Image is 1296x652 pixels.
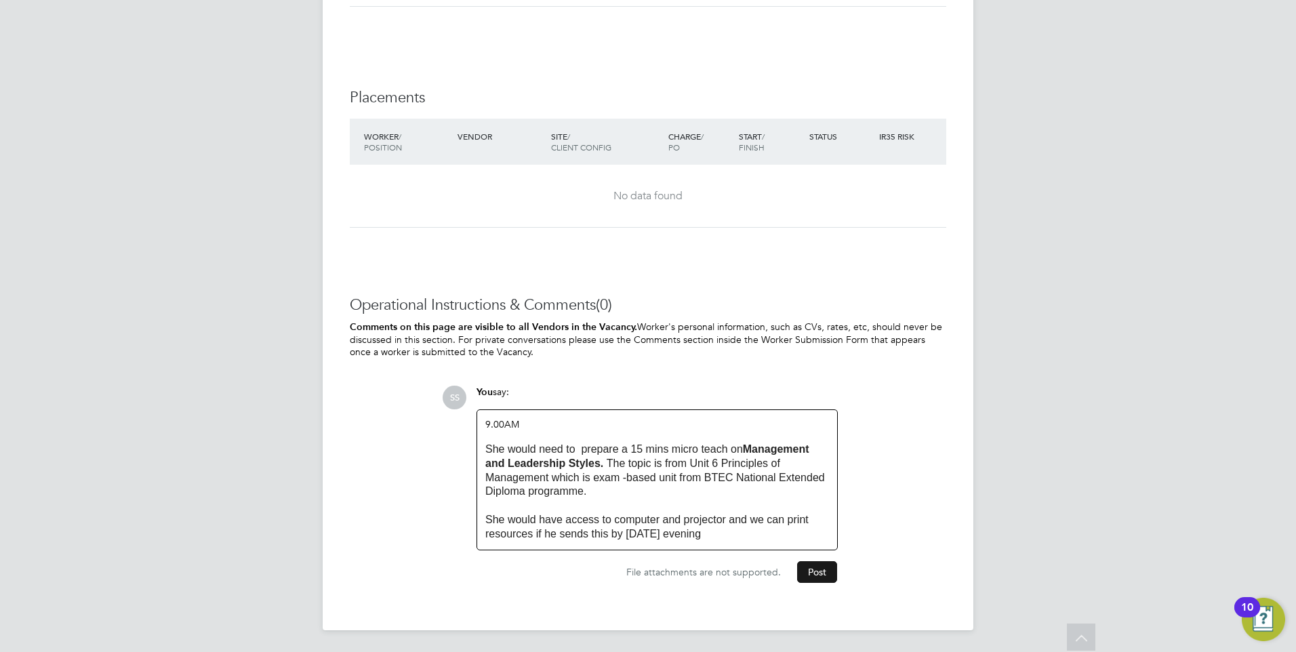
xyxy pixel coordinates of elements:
[477,386,838,409] div: say:
[797,561,837,583] button: Post
[361,124,454,159] div: Worker
[350,321,637,333] b: Comments on this page are visible to all Vendors in the Vacancy.
[596,296,612,314] span: (0)
[548,124,665,159] div: Site
[454,124,548,148] div: Vendor
[665,124,735,159] div: Charge
[876,124,923,148] div: IR35 Risk
[350,321,946,359] p: Worker's personal information, such as CVs, rates, etc, should never be discussed in this section...
[443,386,466,409] span: SS
[363,189,933,203] div: No data found
[668,131,704,152] span: / PO
[350,296,946,315] h3: Operational Instructions & Comments
[485,513,829,542] p: She would have access to computer and projector and we can print resources if he sends this by [D...
[1241,607,1253,625] div: 10
[364,131,402,152] span: / Position
[806,124,876,148] div: Status
[626,566,781,578] span: File attachments are not supported.
[477,386,493,398] span: You
[1242,598,1285,641] button: Open Resource Center, 10 new notifications
[551,131,611,152] span: / Client Config
[735,124,806,159] div: Start
[485,443,809,469] b: Management and Leadership Styles.
[350,88,946,108] h3: Placements
[739,131,765,152] span: / Finish
[485,418,829,542] div: 9.00AM
[485,443,829,499] p: She would need to prepare a 15 mins micro teach on The topic is from Unit 6 Principles of Managem...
